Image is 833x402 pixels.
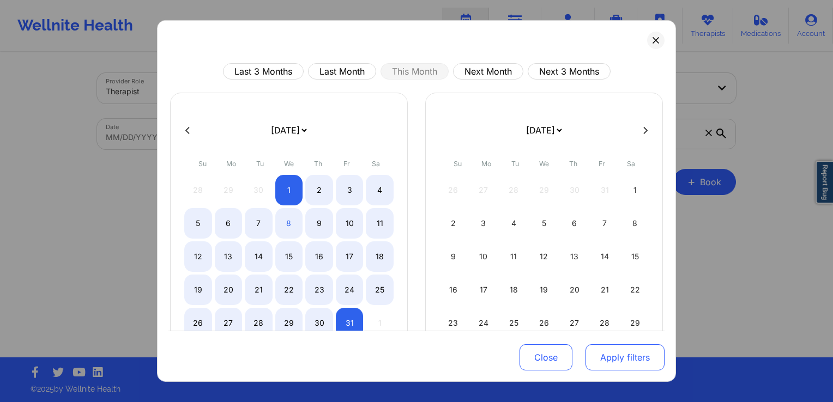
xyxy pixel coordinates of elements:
abbr: Saturday [372,160,380,168]
abbr: Monday [226,160,236,168]
abbr: Friday [343,160,350,168]
div: Tue Oct 14 2025 [245,241,273,272]
div: Wed Nov 19 2025 [530,275,558,305]
div: Fri Oct 31 2025 [336,308,364,338]
div: Wed Oct 29 2025 [275,308,303,338]
div: Sat Oct 18 2025 [366,241,394,272]
button: Next 3 Months [528,63,611,80]
div: Mon Oct 13 2025 [215,241,243,272]
div: Sat Nov 08 2025 [621,208,649,239]
div: Wed Oct 22 2025 [275,275,303,305]
div: Sat Oct 11 2025 [366,208,394,239]
button: Apply filters [585,344,665,370]
div: Tue Nov 11 2025 [500,241,528,272]
div: Wed Oct 08 2025 [275,208,303,239]
button: Last 3 Months [223,63,304,80]
div: Fri Nov 07 2025 [591,208,619,239]
abbr: Tuesday [256,160,264,168]
div: Thu Oct 23 2025 [305,275,333,305]
div: Tue Nov 25 2025 [500,308,528,338]
div: Sun Oct 26 2025 [184,308,212,338]
div: Sat Nov 22 2025 [621,275,649,305]
div: Sun Nov 16 2025 [439,275,467,305]
abbr: Thursday [569,160,577,168]
div: Sat Nov 15 2025 [621,241,649,272]
div: Sun Nov 02 2025 [439,208,467,239]
abbr: Saturday [627,160,635,168]
div: Fri Oct 17 2025 [336,241,364,272]
div: Fri Nov 21 2025 [591,275,619,305]
div: Tue Nov 18 2025 [500,275,528,305]
div: Wed Oct 01 2025 [275,175,303,205]
div: Mon Nov 03 2025 [470,208,498,239]
button: This Month [381,63,449,80]
abbr: Sunday [454,160,462,168]
div: Thu Oct 16 2025 [305,241,333,272]
div: Mon Nov 17 2025 [470,275,498,305]
div: Sat Nov 29 2025 [621,308,649,338]
div: Tue Nov 04 2025 [500,208,528,239]
abbr: Sunday [198,160,207,168]
div: Tue Oct 28 2025 [245,308,273,338]
abbr: Tuesday [511,160,519,168]
abbr: Wednesday [284,160,294,168]
div: Sat Nov 01 2025 [621,175,649,205]
button: Next Month [453,63,523,80]
div: Sun Nov 23 2025 [439,308,467,338]
div: Wed Oct 15 2025 [275,241,303,272]
div: Tue Oct 07 2025 [245,208,273,239]
div: Fri Oct 10 2025 [336,208,364,239]
div: Fri Nov 14 2025 [591,241,619,272]
div: Sun Nov 09 2025 [439,241,467,272]
abbr: Monday [481,160,491,168]
div: Sun Oct 12 2025 [184,241,212,272]
div: Thu Nov 20 2025 [560,275,588,305]
div: Mon Nov 24 2025 [470,308,498,338]
div: Thu Oct 30 2025 [305,308,333,338]
abbr: Wednesday [539,160,549,168]
button: Last Month [308,63,376,80]
div: Thu Oct 02 2025 [305,175,333,205]
div: Fri Oct 24 2025 [336,275,364,305]
div: Sat Oct 25 2025 [366,275,394,305]
div: Mon Oct 27 2025 [215,308,243,338]
div: Sat Oct 04 2025 [366,175,394,205]
div: Mon Oct 06 2025 [215,208,243,239]
div: Fri Oct 03 2025 [336,175,364,205]
div: Wed Nov 12 2025 [530,241,558,272]
abbr: Friday [599,160,605,168]
div: Fri Nov 28 2025 [591,308,619,338]
div: Sun Oct 19 2025 [184,275,212,305]
div: Tue Oct 21 2025 [245,275,273,305]
div: Wed Nov 26 2025 [530,308,558,338]
div: Mon Oct 20 2025 [215,275,243,305]
div: Thu Oct 09 2025 [305,208,333,239]
div: Thu Nov 06 2025 [560,208,588,239]
div: Wed Nov 05 2025 [530,208,558,239]
div: Mon Nov 10 2025 [470,241,498,272]
div: Thu Nov 27 2025 [560,308,588,338]
div: Thu Nov 13 2025 [560,241,588,272]
button: Close [520,344,572,370]
div: Sun Oct 05 2025 [184,208,212,239]
abbr: Thursday [314,160,322,168]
